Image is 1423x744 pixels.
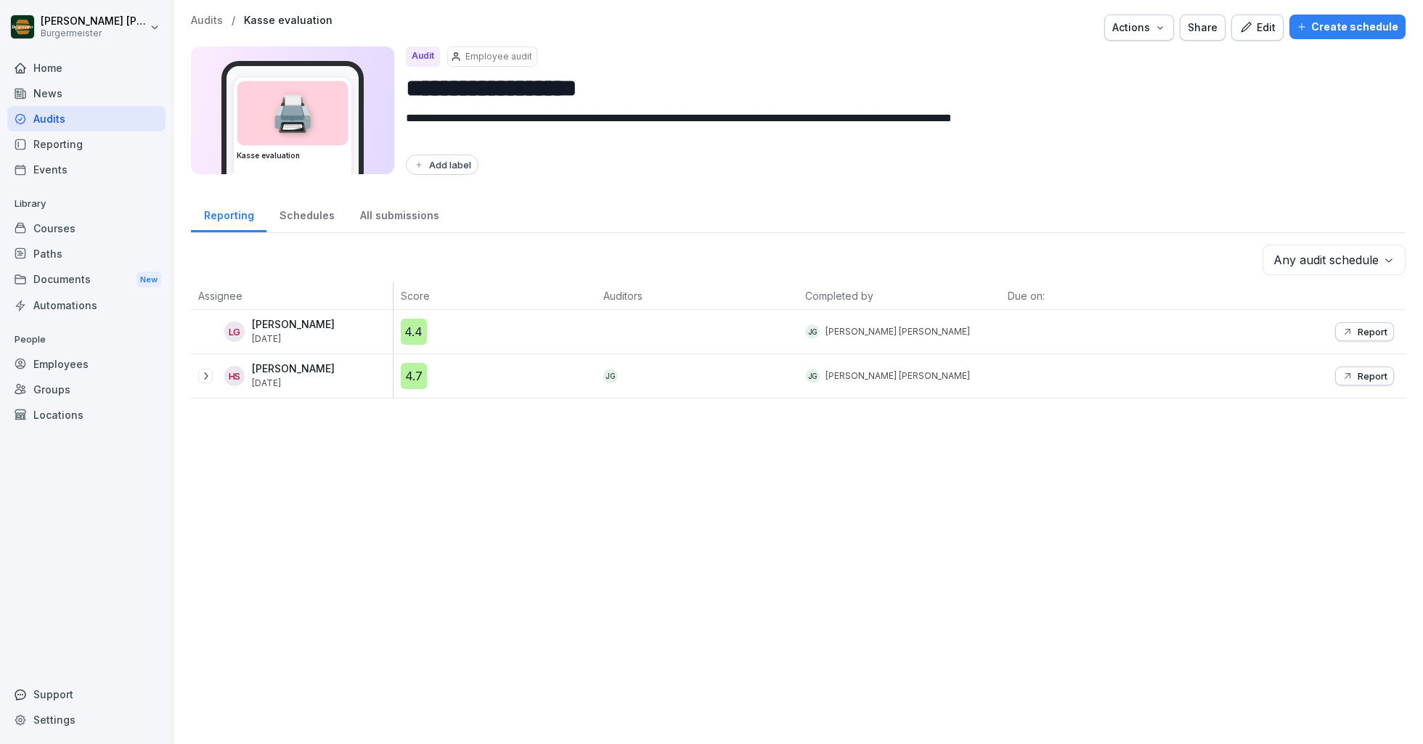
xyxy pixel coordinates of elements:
a: Reporting [191,195,266,232]
a: Automations [7,293,166,318]
div: JG [805,369,820,383]
a: Events [7,157,166,182]
a: Employees [7,351,166,377]
th: Auditors [596,282,799,310]
a: Settings [7,707,166,732]
a: Paths [7,241,166,266]
a: Audits [7,106,166,131]
a: DocumentsNew [7,266,166,293]
div: JG [805,324,820,339]
p: [PERSON_NAME] [PERSON_NAME] [825,325,970,338]
div: Share [1188,20,1218,36]
th: Due on: [1000,282,1203,310]
p: [PERSON_NAME] [PERSON_NAME] [825,369,970,383]
div: HS [224,366,245,386]
div: 4.7 [401,363,427,389]
div: 🖨️ [237,81,348,145]
p: Score [401,288,589,303]
div: JG [603,369,618,383]
button: Actions [1104,15,1174,41]
p: Report [1358,370,1387,382]
p: [DATE] [252,334,335,344]
div: New [136,271,161,288]
div: Actions [1112,20,1166,36]
a: Groups [7,377,166,402]
a: Courses [7,216,166,241]
p: / [232,15,235,27]
div: Support [7,682,166,707]
a: Kasse evaluation [244,15,333,27]
div: LG [224,322,245,342]
a: All submissions [347,195,452,232]
p: Assignee [198,288,386,303]
button: Report [1335,322,1394,341]
button: Add label [406,155,478,175]
div: Audit [406,46,440,67]
p: [PERSON_NAME] [PERSON_NAME] [PERSON_NAME] [41,15,147,28]
p: Report [1358,326,1387,338]
h3: Kasse evaluation [237,150,348,161]
a: Locations [7,402,166,428]
p: [PERSON_NAME] [252,363,335,375]
p: People [7,328,166,351]
button: Report [1335,367,1394,385]
div: Edit [1239,20,1276,36]
div: Documents [7,266,166,293]
p: [PERSON_NAME] [252,319,335,331]
button: Edit [1231,15,1284,41]
p: Burgermeister [41,28,147,38]
a: Reporting [7,131,166,157]
p: Library [7,192,166,216]
div: Create schedule [1297,19,1398,35]
a: Audits [191,15,223,27]
p: Completed by [805,288,993,303]
a: Schedules [266,195,347,232]
div: 4.4 [401,319,427,345]
p: [DATE] [252,378,335,388]
div: Add label [413,159,471,171]
button: Create schedule [1289,15,1406,39]
a: Home [7,55,166,81]
a: News [7,81,166,106]
button: Share [1180,15,1226,41]
p: Employee audit [465,50,532,63]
